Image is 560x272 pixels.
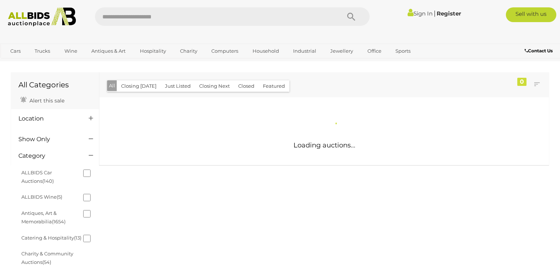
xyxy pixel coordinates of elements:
[21,170,54,184] a: ALLBIDS Car Auctions(140)
[207,45,243,57] a: Computers
[506,7,556,22] a: Sell with us
[325,45,358,57] a: Jewellery
[18,136,78,143] h4: Show Only
[525,48,553,53] b: Contact Us
[42,259,51,265] span: (54)
[107,80,117,91] button: All
[288,45,321,57] a: Industrial
[4,7,80,27] img: Allbids.com.au
[52,219,66,224] span: (1654)
[161,80,195,92] button: Just Listed
[18,94,66,105] a: Alert this sale
[87,45,130,57] a: Antiques & Art
[248,45,284,57] a: Household
[21,210,66,224] a: Antiques, Art & Memorabilia(1654)
[6,57,67,69] a: [GEOGRAPHIC_DATA]
[42,178,54,184] span: (140)
[21,251,73,265] a: Charity & Community Auctions(54)
[28,97,64,104] span: Alert this sale
[21,235,81,241] a: Catering & Hospitality(13)
[391,45,415,57] a: Sports
[6,45,25,57] a: Cars
[434,9,436,17] span: |
[117,80,161,92] button: Closing [DATE]
[293,141,355,149] span: Loading auctions...
[517,78,526,86] div: 0
[408,10,433,17] a: Sign In
[18,115,78,122] h4: Location
[135,45,171,57] a: Hospitality
[74,235,81,241] span: (13)
[18,81,92,89] h1: All Categories
[525,47,554,55] a: Contact Us
[30,45,55,57] a: Trucks
[234,80,259,92] button: Closed
[258,80,289,92] button: Featured
[437,10,461,17] a: Register
[175,45,202,57] a: Charity
[18,153,78,159] h4: Category
[57,194,62,200] span: (5)
[363,45,386,57] a: Office
[195,80,234,92] button: Closing Next
[333,7,370,26] button: Search
[21,194,62,200] a: ALLBIDS Wine(5)
[60,45,82,57] a: Wine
